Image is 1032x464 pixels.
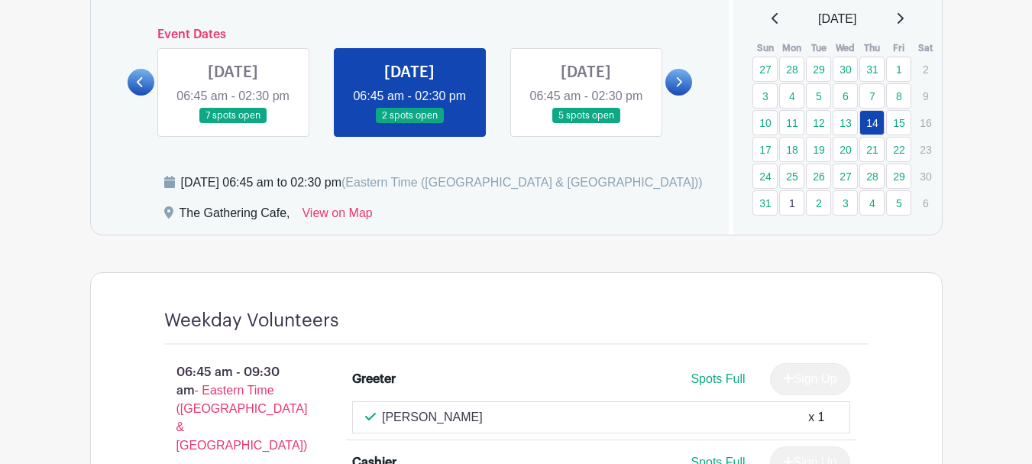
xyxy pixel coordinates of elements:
th: Fri [885,41,912,56]
p: [PERSON_NAME] [382,408,483,427]
a: 3 [833,190,858,216]
a: View on Map [302,204,372,229]
a: 24 [752,164,778,189]
span: (Eastern Time ([GEOGRAPHIC_DATA] & [GEOGRAPHIC_DATA])) [341,176,703,189]
div: x 1 [808,408,824,427]
a: 14 [859,110,885,135]
a: 7 [859,83,885,109]
a: 12 [806,110,831,135]
a: 28 [859,164,885,189]
a: 25 [779,164,804,189]
a: 29 [886,164,911,189]
th: Wed [832,41,859,56]
th: Thu [859,41,885,56]
h6: Event Dates [154,28,666,42]
th: Tue [805,41,832,56]
p: 23 [913,138,938,161]
a: 15 [886,110,911,135]
a: 5 [886,190,911,216]
a: 4 [859,190,885,216]
a: 5 [806,83,831,109]
a: 29 [806,57,831,82]
th: Mon [778,41,805,56]
a: 27 [752,57,778,82]
a: 26 [806,164,831,189]
a: 31 [752,190,778,216]
a: 20 [833,137,858,162]
a: 2 [806,190,831,216]
a: 22 [886,137,911,162]
span: Spots Full [691,372,745,385]
th: Sun [752,41,778,56]
div: Greeter [352,370,396,388]
a: 3 [752,83,778,109]
span: [DATE] [818,10,856,28]
p: 06:45 am - 09:30 am [140,357,328,461]
a: 1 [779,190,804,216]
a: 30 [833,57,858,82]
a: 10 [752,110,778,135]
p: 9 [913,84,938,108]
div: [DATE] 06:45 am to 02:30 pm [181,174,703,192]
p: 30 [913,164,938,188]
a: 18 [779,137,804,162]
a: 19 [806,137,831,162]
span: - Eastern Time ([GEOGRAPHIC_DATA] & [GEOGRAPHIC_DATA]) [176,384,308,452]
h4: Weekday Volunteers [164,310,339,332]
a: 6 [833,83,858,109]
a: 4 [779,83,804,109]
p: 2 [913,57,938,81]
div: The Gathering Cafe, [180,204,290,229]
a: 8 [886,83,911,109]
th: Sat [912,41,939,56]
a: 17 [752,137,778,162]
a: 27 [833,164,858,189]
a: 1 [886,57,911,82]
p: 16 [913,111,938,135]
a: 13 [833,110,858,135]
a: 28 [779,57,804,82]
a: 21 [859,137,885,162]
a: 31 [859,57,885,82]
a: 11 [779,110,804,135]
p: 6 [913,191,938,215]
